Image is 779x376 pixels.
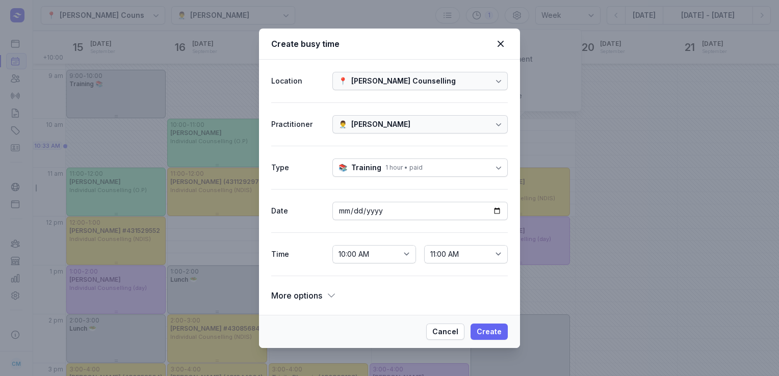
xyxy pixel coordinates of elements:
[471,324,508,340] button: Create
[271,205,324,217] div: Date
[477,326,502,338] span: Create
[351,162,381,174] div: Training
[271,118,324,130] div: Practitioner
[271,162,324,174] div: Type
[339,75,347,87] div: 📍
[271,75,324,87] div: Location
[271,288,322,303] span: More options
[339,162,347,174] div: 📚
[339,118,347,130] div: 👨‍⚕️
[385,164,423,172] div: 1 hour • paid
[426,324,464,340] button: Cancel
[271,38,494,50] div: Create busy time
[351,75,456,87] div: [PERSON_NAME] Counselling
[432,326,458,338] span: Cancel
[271,248,324,260] div: Time
[332,202,508,220] input: Date
[351,118,410,130] div: [PERSON_NAME]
